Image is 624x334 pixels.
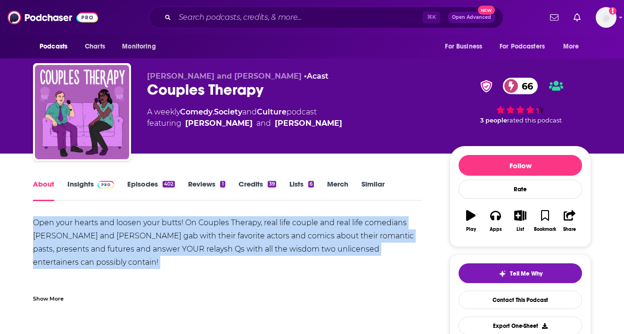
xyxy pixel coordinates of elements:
[459,263,582,283] button: tell me why sparkleTell Me Why
[98,181,114,188] img: Podchaser Pro
[147,118,342,129] span: featuring
[503,78,538,94] a: 66
[327,179,348,201] a: Merch
[188,179,225,201] a: Reviews1
[304,72,328,81] span: •
[596,7,616,28] img: User Profile
[275,118,342,129] a: Andy Beckerman
[163,181,175,187] div: 402
[450,72,591,130] div: verified Badge66 3 peoplerated this podcast
[445,40,482,53] span: For Business
[40,40,67,53] span: Podcasts
[500,40,545,53] span: For Podcasters
[558,204,582,238] button: Share
[8,8,98,26] img: Podchaser - Follow, Share and Rate Podcasts
[35,65,129,159] img: Couples Therapy
[483,204,508,238] button: Apps
[557,38,591,56] button: open menu
[459,155,582,176] button: Follow
[33,216,422,295] div: Open your hearts and loosen your butts! On Couples Therapy, real life couple and real life comedi...
[512,78,538,94] span: 66
[499,270,506,277] img: tell me why sparkle
[33,179,54,201] a: About
[477,80,495,92] img: verified Badge
[308,181,314,187] div: 6
[85,40,105,53] span: Charts
[361,179,385,201] a: Similar
[459,179,582,199] div: Rate
[127,179,175,201] a: Episodes402
[534,227,556,232] div: Bookmark
[423,11,440,24] span: ⌘ K
[480,117,507,124] span: 3 people
[609,7,616,15] svg: Add a profile image
[268,181,276,187] div: 39
[570,9,584,25] a: Show notifications dropdown
[493,38,558,56] button: open menu
[175,10,423,25] input: Search podcasts, credits, & more...
[33,38,80,56] button: open menu
[563,40,579,53] span: More
[510,270,542,277] span: Tell Me Why
[452,15,491,20] span: Open Advanced
[596,7,616,28] span: Logged in as AutumnKatie
[238,179,276,201] a: Credits39
[147,72,302,81] span: [PERSON_NAME] and [PERSON_NAME]
[214,107,242,116] a: Society
[147,106,342,129] div: A weekly podcast
[490,227,502,232] div: Apps
[242,107,257,116] span: and
[185,118,253,129] a: Naomi Ekperigin
[466,227,476,232] div: Play
[257,107,287,116] a: Culture
[507,117,562,124] span: rated this podcast
[79,38,111,56] a: Charts
[122,40,156,53] span: Monitoring
[459,204,483,238] button: Play
[149,7,503,28] div: Search podcasts, credits, & more...
[289,179,314,201] a: Lists6
[459,291,582,309] a: Contact This Podcast
[448,12,495,23] button: Open AdvancedNew
[563,227,576,232] div: Share
[220,181,225,187] div: 1
[180,107,213,116] a: Comedy
[307,72,328,81] a: Acast
[517,227,524,232] div: List
[533,204,557,238] button: Bookmark
[438,38,494,56] button: open menu
[67,179,114,201] a: InsightsPodchaser Pro
[546,9,562,25] a: Show notifications dropdown
[213,107,214,116] span: ,
[596,7,616,28] button: Show profile menu
[508,204,533,238] button: List
[478,6,495,15] span: New
[115,38,168,56] button: open menu
[256,118,271,129] span: and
